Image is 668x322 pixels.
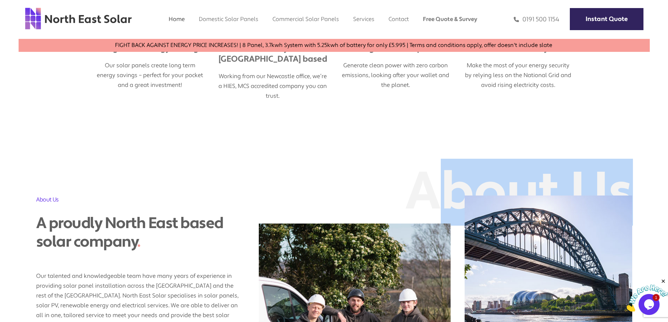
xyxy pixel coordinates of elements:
[423,15,477,23] a: Free Quote & Survey
[464,54,573,90] p: Make the most of your energy security by relying less on the National Grid and avoid rising elect...
[570,8,643,30] a: Instant Quote
[25,7,132,30] img: north east solar logo
[625,278,668,311] iframe: chat widget
[272,15,339,23] a: Commercial Solar Panels
[199,15,258,23] a: Domestic Solar Panels
[353,15,375,23] a: Services
[218,64,327,101] p: Working from our Newcastle office, we’re a HIES, MCS accredited company you can trust.
[36,214,245,251] div: A proudly North East based solar company
[218,43,327,64] h4: Proudly [GEOGRAPHIC_DATA] based
[514,15,519,23] img: phone icon
[389,15,409,23] a: Contact
[514,15,559,23] a: 0191 500 1154
[405,159,633,226] span: About Us
[137,232,141,252] span: .
[96,54,204,90] p: Our solar panels create long term energy savings – perfect for your pocket and a great investment!
[169,15,185,23] a: Home
[341,54,450,90] p: Generate clean power with zero carbon emissions, looking after your wallet and the planet.
[36,196,245,204] h2: About Us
